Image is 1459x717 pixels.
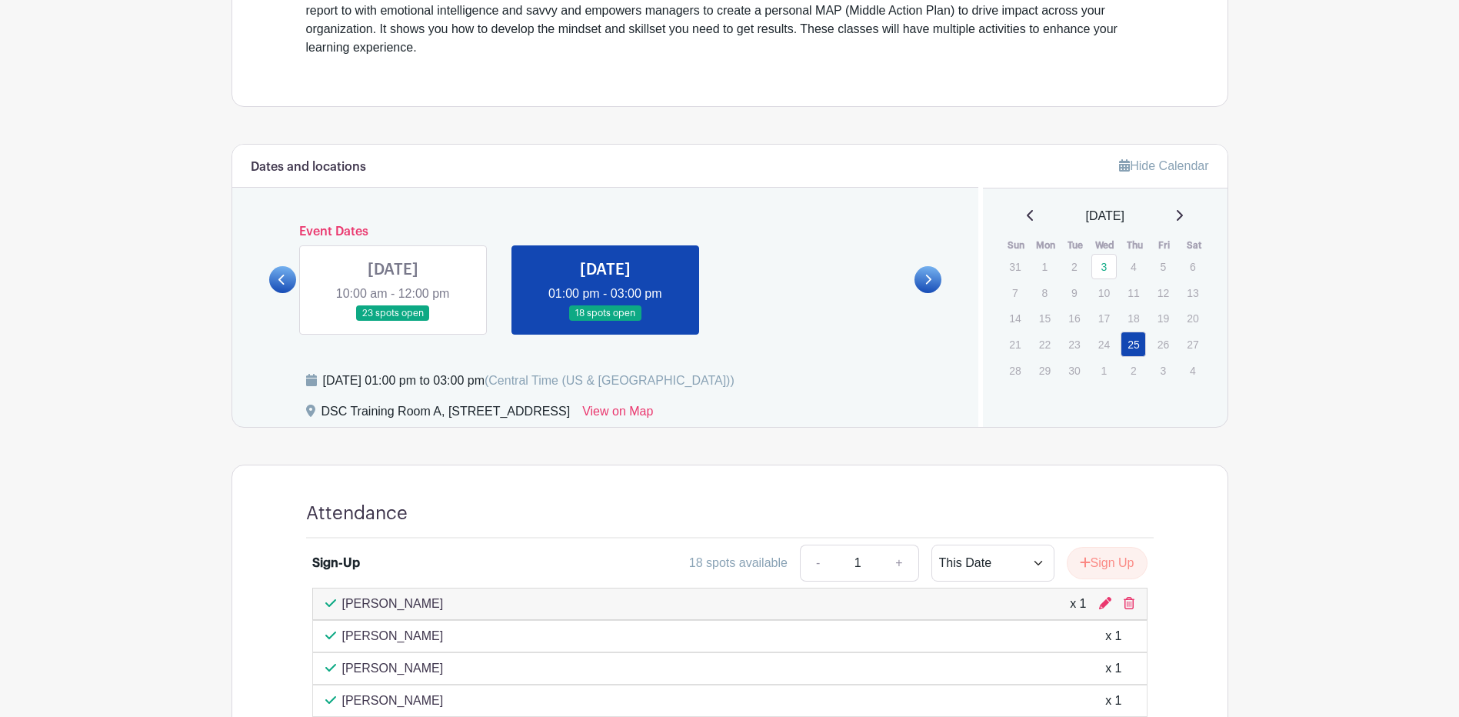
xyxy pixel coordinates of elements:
h4: Attendance [306,502,408,525]
p: 5 [1151,255,1176,278]
p: 14 [1002,306,1028,330]
p: 3 [1151,358,1176,382]
div: 18 spots available [689,554,788,572]
button: Sign Up [1067,547,1148,579]
p: 21 [1002,332,1028,356]
p: 17 [1091,306,1117,330]
p: 10 [1091,281,1117,305]
p: 29 [1032,358,1058,382]
div: DSC Training Room A, [STREET_ADDRESS] [321,402,571,427]
a: View on Map [582,402,653,427]
p: 4 [1121,255,1146,278]
p: 18 [1121,306,1146,330]
p: 4 [1180,358,1205,382]
p: [PERSON_NAME] [342,595,444,613]
th: Wed [1091,238,1121,253]
p: 24 [1091,332,1117,356]
p: 2 [1061,255,1087,278]
h6: Dates and locations [251,160,366,175]
a: Hide Calendar [1119,159,1208,172]
a: 3 [1091,254,1117,279]
p: 23 [1061,332,1087,356]
div: x 1 [1105,659,1121,678]
p: 27 [1180,332,1205,356]
span: [DATE] [1086,207,1124,225]
p: 12 [1151,281,1176,305]
p: 15 [1032,306,1058,330]
div: x 1 [1105,692,1121,710]
th: Sun [1001,238,1031,253]
div: x 1 [1070,595,1086,613]
div: Sign-Up [312,554,360,572]
th: Fri [1150,238,1180,253]
p: 19 [1151,306,1176,330]
p: 26 [1151,332,1176,356]
p: 13 [1180,281,1205,305]
th: Sat [1179,238,1209,253]
a: 25 [1121,332,1146,357]
a: + [880,545,918,582]
p: 30 [1061,358,1087,382]
p: 31 [1002,255,1028,278]
p: [PERSON_NAME] [342,659,444,678]
p: 1 [1091,358,1117,382]
p: 2 [1121,358,1146,382]
span: (Central Time (US & [GEOGRAPHIC_DATA])) [485,374,734,387]
a: - [800,545,835,582]
p: 16 [1061,306,1087,330]
p: 22 [1032,332,1058,356]
p: [PERSON_NAME] [342,692,444,710]
div: [DATE] 01:00 pm to 03:00 pm [323,372,734,390]
p: 7 [1002,281,1028,305]
p: 1 [1032,255,1058,278]
h6: Event Dates [296,225,915,239]
p: [PERSON_NAME] [342,627,444,645]
th: Mon [1031,238,1061,253]
p: 8 [1032,281,1058,305]
div: x 1 [1105,627,1121,645]
th: Tue [1061,238,1091,253]
p: 9 [1061,281,1087,305]
p: 20 [1180,306,1205,330]
p: 6 [1180,255,1205,278]
p: 11 [1121,281,1146,305]
p: 28 [1002,358,1028,382]
th: Thu [1120,238,1150,253]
